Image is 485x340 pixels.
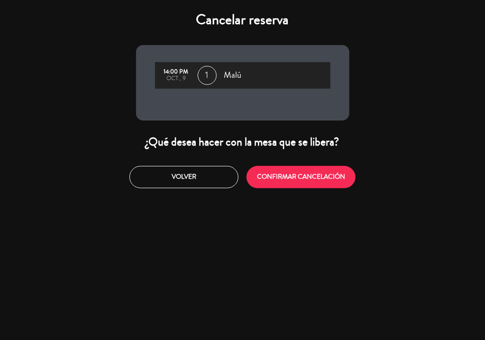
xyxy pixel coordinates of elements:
div: 14:00 PM [160,69,193,75]
span: Malú [224,68,242,83]
button: CONFIRMAR CANCELACIÓN [247,166,356,188]
div: oct., 9 [160,75,193,82]
span: 1 [198,66,217,85]
h4: Cancelar reserva [136,11,349,28]
div: ¿Qué desea hacer con la mesa que se libera? [136,135,349,149]
button: Volver [129,166,238,188]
